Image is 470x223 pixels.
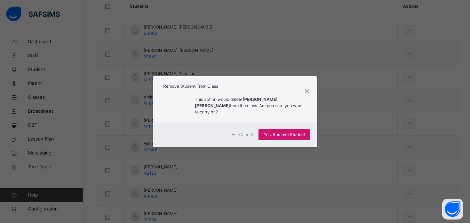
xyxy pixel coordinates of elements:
[304,83,310,98] div: ×
[239,132,253,138] span: Cancel
[195,96,307,115] p: This action would delete from the class. Are you sure you want to carry on?
[195,97,278,108] strong: [PERSON_NAME] [PERSON_NAME]
[264,132,305,138] span: Yes, Remove Student
[442,199,463,220] button: Open asap
[163,83,307,89] h1: Remove Student From Class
